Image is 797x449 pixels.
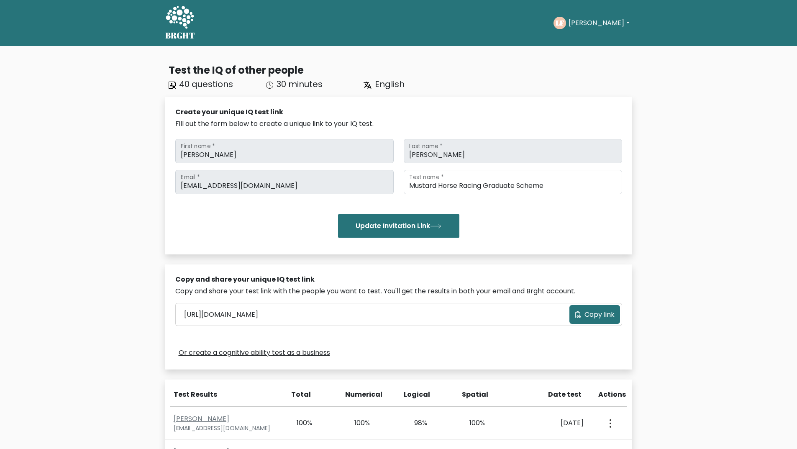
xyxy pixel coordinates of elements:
[338,214,459,238] button: Update Invitation Link
[165,3,195,43] a: BRGHT
[175,119,622,129] div: Fill out the form below to create a unique link to your IQ test.
[277,78,323,90] span: 30 minutes
[461,418,485,428] div: 100%
[179,78,233,90] span: 40 questions
[404,418,428,428] div: 98%
[566,18,632,28] button: [PERSON_NAME]
[175,170,394,194] input: Email
[584,310,615,320] span: Copy link
[175,107,622,117] div: Create your unique IQ test link
[174,414,229,423] a: [PERSON_NAME]
[569,305,620,324] button: Copy link
[346,418,370,428] div: 100%
[520,390,588,400] div: Date test
[598,390,627,400] div: Actions
[287,390,311,400] div: Total
[175,139,394,163] input: First name
[462,390,486,400] div: Spatial
[175,286,622,296] div: Copy and share your test link with the people you want to test. You'll get the results in both yo...
[175,275,622,285] div: Copy and share your unique IQ test link
[404,170,622,194] input: Test name
[404,390,428,400] div: Logical
[404,139,622,163] input: Last name
[375,78,405,90] span: English
[165,31,195,41] h5: BRGHT
[179,348,330,358] a: Or create a cognitive ability test as a business
[174,424,279,433] div: [EMAIL_ADDRESS][DOMAIN_NAME]
[556,18,564,28] text: LF
[174,390,277,400] div: Test Results
[289,418,313,428] div: 100%
[169,63,632,78] div: Test the IQ of other people
[345,390,369,400] div: Numerical
[519,418,584,428] div: [DATE]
